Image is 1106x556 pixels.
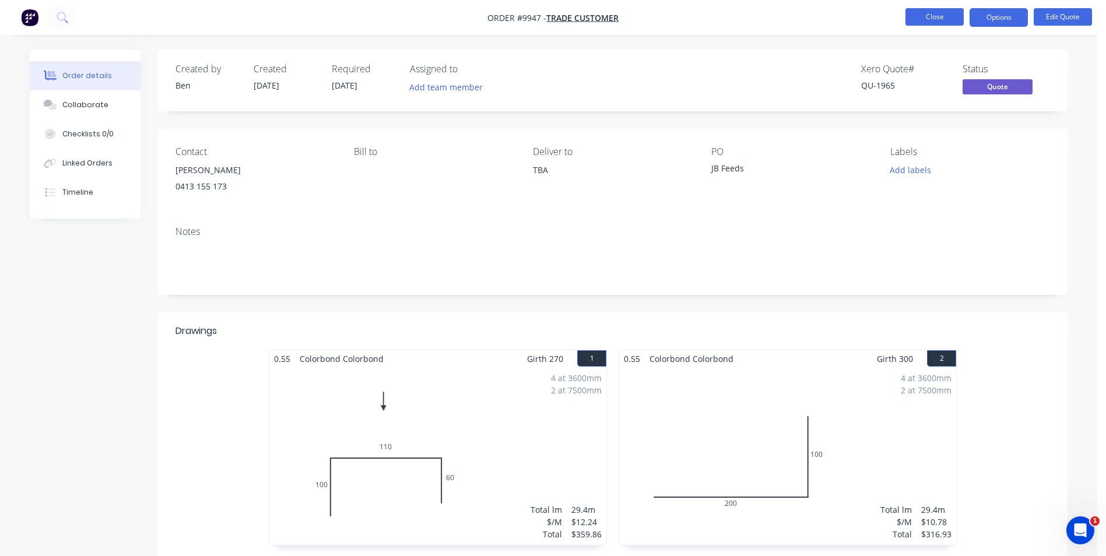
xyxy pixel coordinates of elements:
span: Quote [963,79,1033,94]
button: 2 [927,350,956,367]
div: QU-1965 [861,79,949,92]
div: Collaborate [62,100,108,110]
span: 1 [1090,516,1100,526]
div: Drawings [175,324,217,338]
div: 4 at 3600mm [901,372,951,384]
div: 0413 155 173 [175,178,335,195]
div: Required [332,64,396,75]
div: 02001004 at 3600mm2 at 7500mmTotal lm$/MTotal29.4m$10.78$316.93 [619,367,956,545]
div: TBA [533,162,693,178]
div: $12.24 [571,516,602,528]
div: TBA [533,162,693,199]
div: Total lm [880,504,912,516]
span: Colorbond Colorbond [295,350,388,367]
div: $359.86 [571,528,602,540]
button: Options [970,8,1028,27]
div: Assigned to [410,64,526,75]
div: Created by [175,64,240,75]
div: Total [880,528,912,540]
div: 29.4m [571,504,602,516]
button: Linked Orders [30,149,141,178]
div: Created [254,64,318,75]
button: Order details [30,61,141,90]
div: PO [711,146,871,157]
div: Status [963,64,1050,75]
div: Deliver to [533,146,693,157]
button: Add labels [883,162,937,178]
span: Girth 300 [877,350,913,367]
button: Close [905,8,964,26]
div: 29.4m [921,504,951,516]
span: Girth 270 [527,350,563,367]
span: Colorbond Colorbond [645,350,738,367]
div: 2 at 7500mm [901,384,951,396]
div: $/M [880,516,912,528]
div: Xero Quote # [861,64,949,75]
div: [PERSON_NAME]0413 155 173 [175,162,335,199]
div: Notes [175,226,1050,237]
div: 4 at 3600mm [551,372,602,384]
div: Order details [62,71,112,81]
button: Add team member [410,79,489,95]
span: [DATE] [254,80,279,91]
iframe: Intercom live chat [1066,516,1094,544]
div: Bill to [354,146,514,157]
button: Edit Quote [1034,8,1092,26]
div: Checklists 0/0 [62,129,114,139]
div: Total lm [531,504,562,516]
span: [DATE] [332,80,357,91]
div: $10.78 [921,516,951,528]
button: Collaborate [30,90,141,119]
div: 0100110604 at 3600mm2 at 7500mmTotal lm$/MTotal29.4m$12.24$359.86 [269,367,606,545]
div: $316.93 [921,528,951,540]
div: Timeline [62,187,93,198]
div: Ben [175,79,240,92]
div: Contact [175,146,335,157]
button: Timeline [30,178,141,207]
div: Labels [890,146,1050,157]
span: 0.55 [269,350,295,367]
a: Trade Customer [546,12,619,23]
div: [PERSON_NAME] [175,162,335,178]
div: 2 at 7500mm [551,384,602,396]
img: Factory [21,9,38,26]
div: Total [531,528,562,540]
button: Add team member [403,79,489,95]
div: JB Feeds [711,162,857,178]
span: Order #9947 - [487,12,546,23]
span: 0.55 [619,350,645,367]
div: $/M [531,516,562,528]
button: Checklists 0/0 [30,119,141,149]
div: Linked Orders [62,158,113,168]
button: 1 [577,350,606,367]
